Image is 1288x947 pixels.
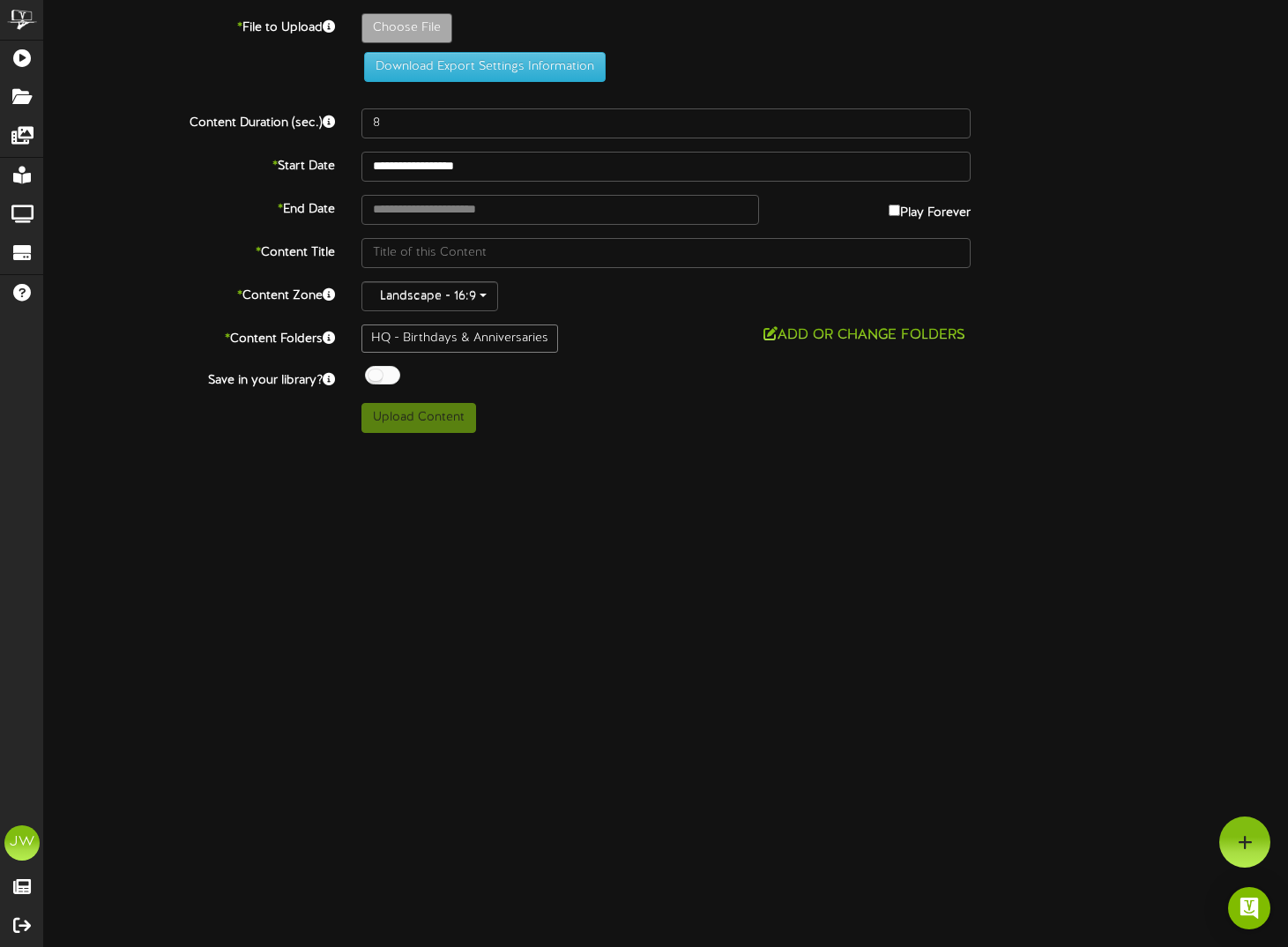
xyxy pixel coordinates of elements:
label: Save in your library? [31,366,348,390]
label: Content Title [31,238,348,262]
div: Open Intercom Messenger [1228,887,1270,929]
label: File to Upload [31,13,348,37]
input: Play Forever [889,205,900,216]
label: Content Duration (sec.) [31,108,348,132]
button: Download Export Settings Information [364,52,606,82]
label: Content Zone [31,281,348,305]
input: Title of this Content [361,238,971,268]
button: Landscape - 16:9 [361,281,498,311]
div: JW [4,825,40,861]
label: Play Forever [889,195,971,222]
a: Download Export Settings Information [355,60,606,73]
label: Start Date [31,152,348,175]
button: Add or Change Folders [758,324,971,347]
button: Upload Content [361,403,476,433]
div: HQ - Birthdays & Anniversaries [361,324,558,353]
label: End Date [31,195,348,219]
label: Content Folders [31,324,348,348]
